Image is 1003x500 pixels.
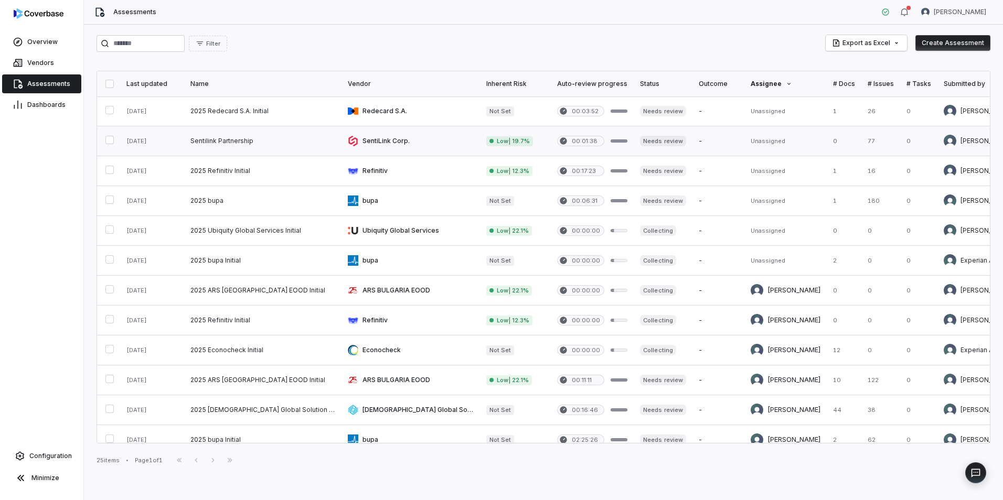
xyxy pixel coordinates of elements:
div: # Docs [833,80,855,88]
img: Stewart Mair avatar [751,404,763,416]
img: Stewart Mair avatar [751,374,763,386]
div: Last updated [126,80,178,88]
button: Minimize [4,468,79,488]
span: [PERSON_NAME] [934,8,986,16]
td: - [692,216,744,246]
img: Stewart Mair avatar [944,374,956,386]
img: Hannah Fozard avatar [944,194,956,207]
button: Filter [189,36,227,51]
td: - [692,306,744,335]
img: Stewart Mair avatar [944,404,956,416]
img: Experian Admin avatar [944,254,956,267]
img: Verity Billson avatar [751,314,763,327]
div: 25 items [97,456,120,464]
img: Verity Billson avatar [944,105,956,117]
span: Dashboards [27,101,66,109]
img: Tara Green avatar [751,344,763,356]
td: - [692,335,744,365]
div: Inherent Risk [486,80,545,88]
a: Configuration [4,447,79,465]
td: - [692,365,744,395]
img: logo-D7KZi-bG.svg [14,8,63,19]
td: - [692,156,744,186]
img: Estefanie Brown avatar [944,224,956,237]
img: Verity Billson avatar [921,8,930,16]
div: Name [190,80,335,88]
div: # Tasks [906,80,931,88]
div: Auto-review progress [557,80,627,88]
td: - [692,246,744,276]
img: Verity Billson avatar [944,284,956,297]
a: Dashboards [2,95,81,114]
div: # Issues [868,80,894,88]
a: Assessments [2,74,81,93]
div: Page 1 of 1 [135,456,163,464]
a: Overview [2,32,81,51]
span: Vendors [27,59,54,67]
span: Overview [27,38,58,46]
span: Assessments [27,80,70,88]
div: Vendor [348,80,474,88]
div: Outcome [699,80,738,88]
button: Verity Billson avatar[PERSON_NAME] [915,4,993,20]
div: • [126,456,129,464]
td: - [692,276,744,306]
span: Assessments [113,8,156,16]
td: - [692,395,744,425]
img: Verity Billson avatar [944,314,956,327]
span: Filter [206,40,220,48]
img: Stewart Mair avatar [751,433,763,446]
td: - [692,96,744,126]
a: Vendors [2,53,81,72]
td: - [692,126,744,156]
span: Configuration [29,452,72,460]
img: Stewart Mair avatar [944,433,956,446]
img: Verity Billson avatar [751,284,763,297]
div: Assignee [751,80,820,88]
button: Export as Excel [826,35,907,51]
button: Create Assessment [915,35,990,51]
img: Verity Billson avatar [944,165,956,177]
img: Philip Woolley avatar [944,135,956,147]
td: - [692,425,744,455]
div: Status [640,80,686,88]
span: Minimize [31,474,59,482]
img: Experian Admin avatar [944,344,956,356]
td: - [692,186,744,216]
